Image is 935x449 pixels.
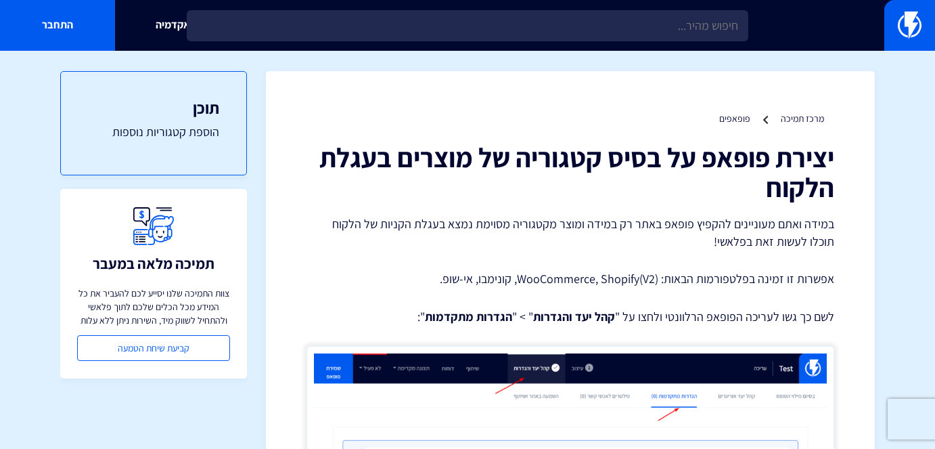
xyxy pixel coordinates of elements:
p: אפשרות זו זמינה בפלטפורמות הבאות: WooCommerce, Shopify(V2), קונימבו, אי-שופ. [306,270,834,288]
h3: תוכן [88,99,219,116]
strong: הגדרות מתקדמות [425,309,512,324]
a: הוספת קטגוריות נוספות [88,123,219,141]
a: מרכז תמיכה [781,112,824,125]
h1: יצירת פופאפ על בסיס קטגוריה של מוצרים בעגלת הלקוח [306,142,834,202]
p: צוות התמיכה שלנו יסייע לכם להעביר את כל המידע מכל הכלים שלכם לתוך פלאשי ולהתחיל לשווק מיד, השירות... [77,286,230,327]
a: קביעת שיחת הטמעה [77,335,230,361]
input: חיפוש מהיר... [187,10,748,41]
a: פופאפים [719,112,750,125]
strong: קהל יעד והגדרות [533,309,615,324]
h3: תמיכה מלאה במעבר [93,255,214,272]
p: במידה ואתם מעוניינים להקפיץ פופאפ באתר רק במידה ומוצר מקטגוריה מסוימת נמצא בעגלת הקניות של הלקוח ... [306,215,834,250]
p: לשם כך גשו לעריכה הפופאפ הרלוונטי ולחצו על " " > " ": [306,308,834,326]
